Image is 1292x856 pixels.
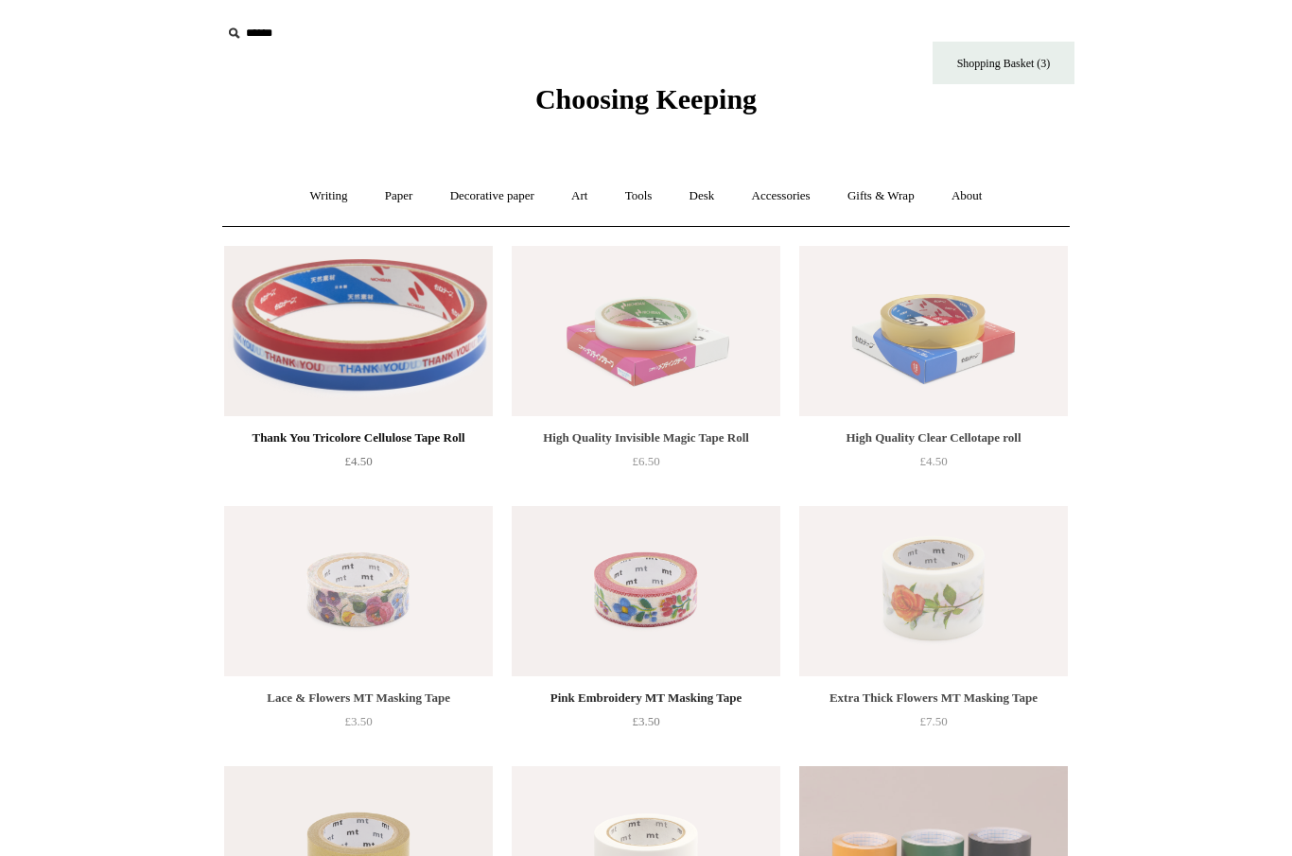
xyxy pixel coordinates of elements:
[919,454,947,468] span: £4.50
[919,714,947,728] span: £7.50
[224,427,493,504] a: Thank You Tricolore Cellulose Tape Roll £4.50
[632,454,659,468] span: £6.50
[804,687,1063,709] div: Extra Thick Flowers MT Masking Tape
[799,506,1068,676] img: Extra Thick Flowers MT Masking Tape
[535,83,757,114] span: Choosing Keeping
[224,246,493,416] a: Thank You Tricolore Cellulose Tape Roll Thank You Tricolore Cellulose Tape Roll
[224,246,493,416] img: Thank You Tricolore Cellulose Tape Roll
[799,246,1068,416] a: High Quality Clear Cellotape roll High Quality Clear Cellotape roll
[229,687,488,709] div: Lace & Flowers MT Masking Tape
[934,171,1000,221] a: About
[516,427,776,449] div: High Quality Invisible Magic Tape Roll
[512,246,780,416] a: High Quality Invisible Magic Tape Roll High Quality Invisible Magic Tape Roll
[512,506,780,676] a: Pink Embroidery MT Masking Tape Pink Embroidery MT Masking Tape
[224,687,493,764] a: Lace & Flowers MT Masking Tape £3.50
[672,171,732,221] a: Desk
[512,687,780,764] a: Pink Embroidery MT Masking Tape £3.50
[344,714,372,728] span: £3.50
[224,506,493,676] a: Lace & Flowers MT Masking Tape Lace & Flowers MT Masking Tape
[804,427,1063,449] div: High Quality Clear Cellotape roll
[344,454,372,468] span: £4.50
[535,98,757,112] a: Choosing Keeping
[229,427,488,449] div: Thank You Tricolore Cellulose Tape Roll
[933,42,1074,84] a: Shopping Basket (3)
[632,714,659,728] span: £3.50
[554,171,604,221] a: Art
[293,171,365,221] a: Writing
[224,506,493,676] img: Lace & Flowers MT Masking Tape
[433,171,551,221] a: Decorative paper
[368,171,430,221] a: Paper
[608,171,670,221] a: Tools
[830,171,932,221] a: Gifts & Wrap
[512,506,780,676] img: Pink Embroidery MT Masking Tape
[512,246,780,416] img: High Quality Invisible Magic Tape Roll
[799,246,1068,416] img: High Quality Clear Cellotape roll
[516,687,776,709] div: Pink Embroidery MT Masking Tape
[512,427,780,504] a: High Quality Invisible Magic Tape Roll £6.50
[799,427,1068,504] a: High Quality Clear Cellotape roll £4.50
[735,171,828,221] a: Accessories
[799,506,1068,676] a: Extra Thick Flowers MT Masking Tape Extra Thick Flowers MT Masking Tape
[799,687,1068,764] a: Extra Thick Flowers MT Masking Tape £7.50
